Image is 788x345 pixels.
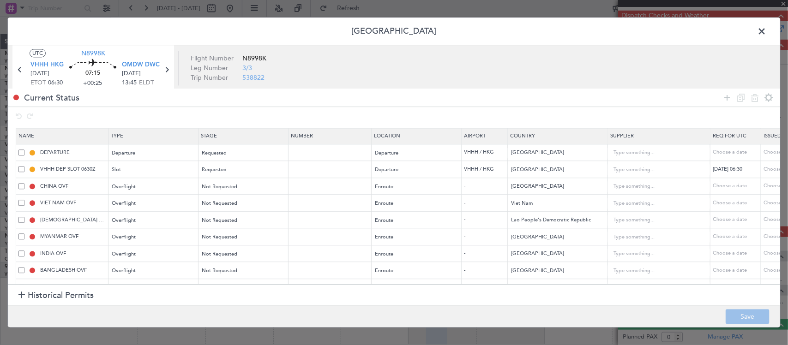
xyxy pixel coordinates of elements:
[713,267,761,274] div: Choose a date
[614,196,697,210] input: Type something...
[713,216,761,224] div: Choose a date
[713,250,761,258] div: Choose a date
[614,230,697,244] input: Type something...
[713,233,761,241] div: Choose a date
[614,214,697,227] input: Type something...
[713,149,761,157] div: Choose a date
[614,281,697,295] input: Type something...
[610,132,634,139] span: Supplier
[614,163,697,177] input: Type something...
[8,18,780,45] header: [GEOGRAPHIC_DATA]
[713,199,761,207] div: Choose a date
[614,146,697,160] input: Type something...
[713,132,746,139] span: Req For Utc
[614,264,697,278] input: Type something...
[614,180,697,194] input: Type something...
[614,247,697,261] input: Type something...
[713,166,761,173] div: [DATE] 06:30
[713,183,761,190] div: Choose a date
[713,284,761,291] div: Choose a date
